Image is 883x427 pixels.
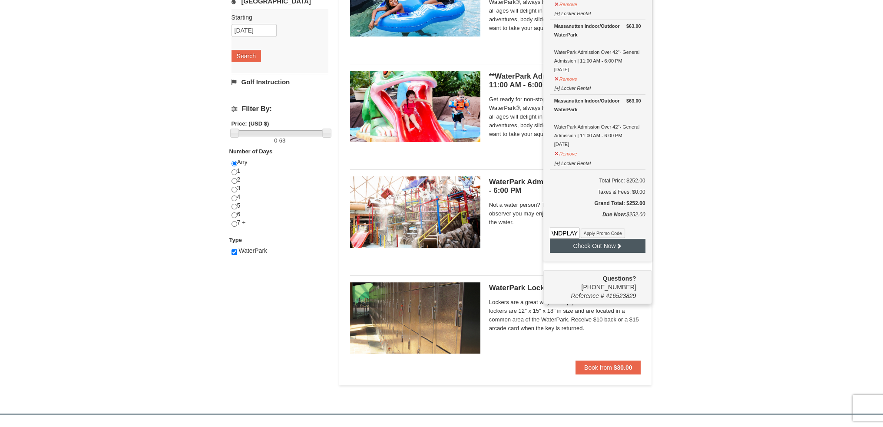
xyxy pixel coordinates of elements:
strong: $63.00 [626,96,641,105]
strong: Questions? [602,275,636,282]
strong: Price: (USD $) [231,120,269,127]
img: 6619917-738-d4d758dd.jpg [350,71,480,142]
div: Massanutten Indoor/Outdoor WaterPark [554,96,641,114]
label: - [231,136,328,145]
button: Apply Promo Code [581,228,625,238]
h5: **WaterPark Admission - Under 42” Tall | 11:00 AM - 6:00 PM [489,72,641,89]
strong: $30.00 [614,364,632,371]
button: Remove [554,147,578,158]
h5: Grand Total: $252.00 [550,199,645,208]
div: $252.00 [550,210,645,228]
button: Remove [554,73,578,83]
span: 416523829 [605,292,636,299]
strong: Number of Days [229,148,273,155]
span: Lockers are a great way to keep your valuables safe. The lockers are 12" x 15" x 18" in size and ... [489,298,641,333]
span: 0 [274,137,277,144]
div: Any 1 2 3 4 5 6 7 + [231,158,328,236]
button: Check Out Now [550,239,645,253]
span: Book from [584,364,612,371]
button: Search [231,50,261,62]
span: Reference # [571,292,604,299]
button: [+] Locker Rental [554,7,591,18]
div: WaterPark Admission Over 42"- General Admission | 11:00 AM - 6:00 PM [DATE] [554,96,641,149]
button: [+] Locker Rental [554,82,591,93]
div: WaterPark Admission Over 42"- General Admission | 11:00 AM - 6:00 PM [DATE] [554,22,641,74]
div: Taxes & Fees: $0.00 [550,188,645,196]
span: [PHONE_NUMBER] [550,274,636,291]
img: 6619917-1005-d92ad057.png [350,282,480,354]
strong: Type [229,237,242,243]
h4: Filter By: [231,105,328,113]
strong: $63.00 [626,22,641,30]
span: WaterPark [238,247,267,254]
h6: Total Price: $252.00 [550,176,645,185]
h5: WaterPark Locker Rental [489,284,641,292]
h5: WaterPark Admission- Observer | 11:00 AM - 6:00 PM [489,178,641,195]
span: Not a water person? Then this ticket is just for you. As an observer you may enjoy the WaterPark ... [489,201,641,227]
div: Massanutten Indoor/Outdoor WaterPark [554,22,641,39]
span: 63 [279,137,285,144]
span: Get ready for non-stop thrills at the Massanutten WaterPark®, always heated to 84° Fahrenheit. Ch... [489,95,641,139]
strong: Due Now: [602,212,626,218]
button: Book from $30.00 [575,361,641,374]
a: Golf Instruction [231,74,328,90]
label: Starting [231,13,322,22]
button: [+] Locker Rental [554,157,591,168]
img: 6619917-744-d8335919.jpg [350,176,480,248]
